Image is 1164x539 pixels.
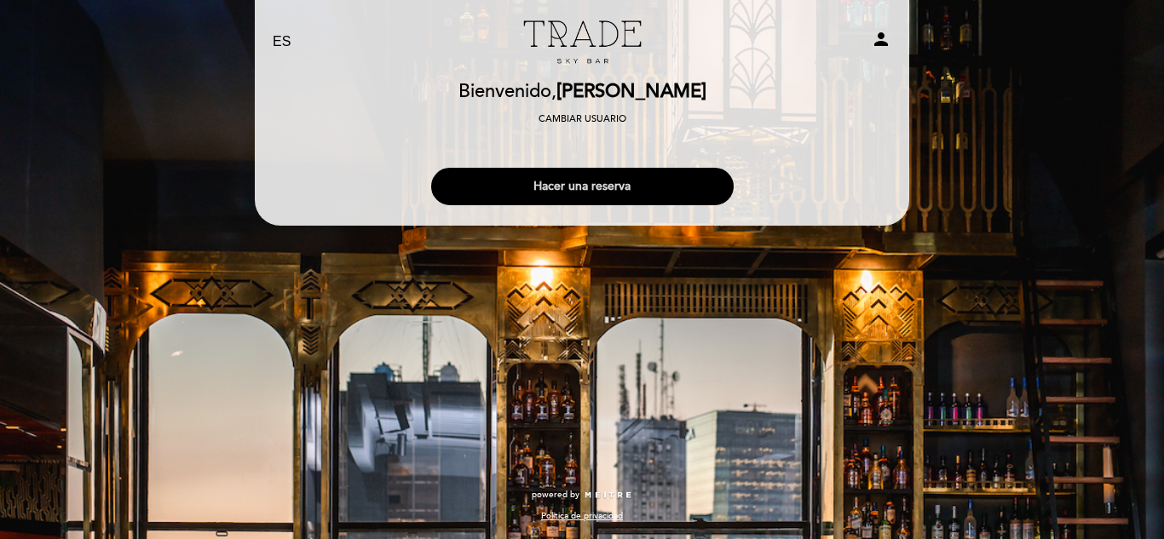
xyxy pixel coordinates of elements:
span: powered by [532,489,579,501]
span: [PERSON_NAME] [556,80,706,103]
button: person [871,29,891,55]
button: Hacer una reserva [431,168,734,205]
button: Cambiar usuario [533,112,631,127]
a: Política de privacidad [541,510,623,522]
a: powered by [532,489,632,501]
h2: Bienvenido, [458,82,706,102]
i: person [871,29,891,49]
a: Trade Sky Bar [475,19,689,66]
img: MEITRE [584,491,632,500]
